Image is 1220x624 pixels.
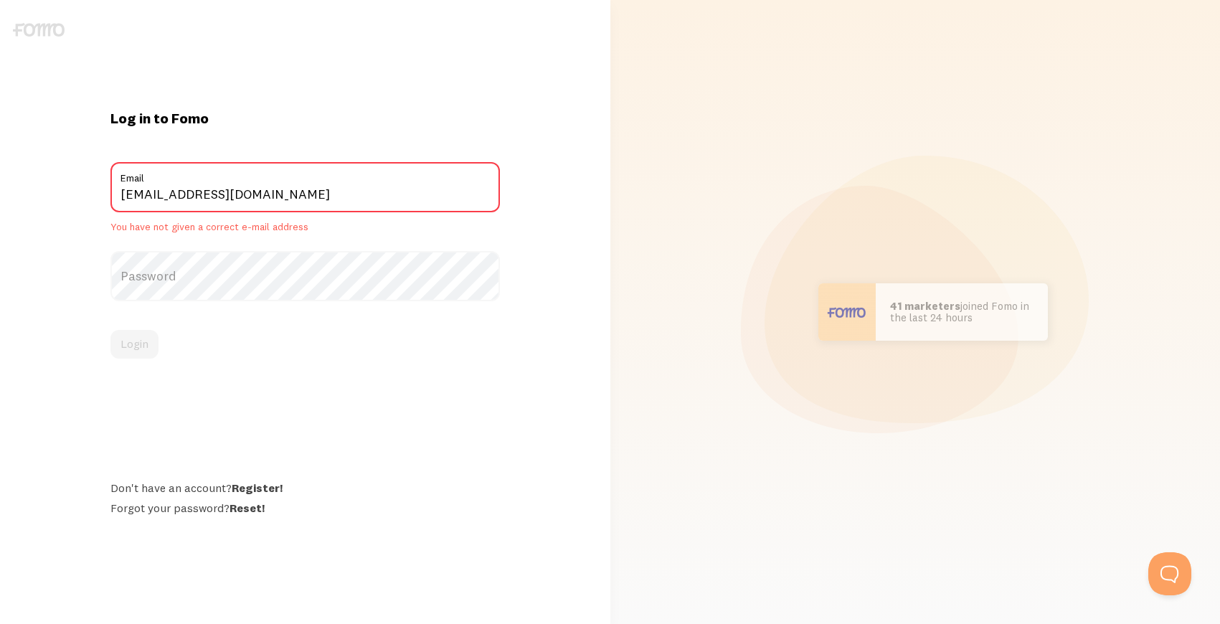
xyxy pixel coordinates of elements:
label: Password [110,251,500,301]
iframe: Help Scout Beacon - Open [1148,552,1191,595]
img: User avatar [818,283,876,341]
label: Email [110,162,500,186]
span: You have not given a correct e-mail address [110,221,500,234]
div: Forgot your password? [110,501,500,515]
a: Register! [232,481,283,495]
a: Reset! [230,501,265,515]
b: 41 marketers [890,299,960,313]
img: fomo-logo-gray-b99e0e8ada9f9040e2984d0d95b3b12da0074ffd48d1e5cb62ac37fc77b0b268.svg [13,23,65,37]
h1: Log in to Fomo [110,109,500,128]
div: Don't have an account? [110,481,500,495]
p: joined Fomo in the last 24 hours [890,301,1034,324]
